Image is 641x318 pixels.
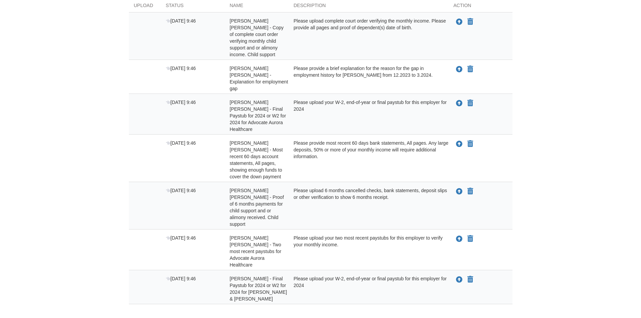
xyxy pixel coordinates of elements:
[230,188,284,227] span: [PERSON_NAME] [PERSON_NAME] - Proof of 6 months payments for child support and or alimony receive...
[166,140,196,146] span: [DATE] 9:46
[455,65,463,74] button: Upload Fabiola Lopez Franco - Explanation for employment gap
[225,2,289,12] div: Name
[230,66,288,91] span: [PERSON_NAME] [PERSON_NAME] - Explanation for employment gap
[455,99,463,108] button: Upload Fabiola Lopez Franco - Final Paystub for 2024 or W2 for 2024 for Advocate Aurora Healthcare
[166,18,196,24] span: [DATE] 9:46
[289,275,449,302] div: Please upload your W-2, end-of-year or final paystub for this employer for 2024
[467,99,474,107] button: Declare Fabiola Lopez Franco - Final Paystub for 2024 or W2 for 2024 for Advocate Aurora Healthca...
[455,275,463,284] button: Upload Jacob Serres - Final Paystub for 2024 or W2 for 2024 for DeLuca & Hartman
[467,140,474,148] button: Declare Fabiola Lopez Franco - Most recent 60 days account statements, All pages, showing enough ...
[289,17,449,58] div: Please upload complete court order verifying the monthly income. Please provide all pages and pro...
[166,66,196,71] span: [DATE] 9:46
[289,187,449,227] div: Please upload 6 months cancelled checks, bank statements, deposit slips or other verification to ...
[449,2,512,12] div: Action
[161,2,225,12] div: Status
[289,235,449,268] div: Please upload your two most recent paystubs for this employer to verify your monthly income.
[230,100,286,132] span: [PERSON_NAME] [PERSON_NAME] - Final Paystub for 2024 or W2 for 2024 for Advocate Aurora Healthcare
[166,100,196,105] span: [DATE] 9:46
[455,235,463,243] button: Upload Fabiola Lopez Franco - Two most recent paystubs for Advocate Aurora Healthcare
[289,99,449,133] div: Please upload your W-2, end-of-year or final paystub for this employer for 2024
[230,276,287,302] span: [PERSON_NAME] - Final Paystub for 2024 or W2 for 2024 for [PERSON_NAME] & [PERSON_NAME]
[289,65,449,92] div: Please provide a brief explanation for the reason for the gap in employment history for [PERSON_N...
[166,276,196,281] span: [DATE] 9:46
[129,2,161,12] div: Upload
[467,187,474,196] button: Declare Fabiola Lopez Franco - Proof of 6 months payments for child support and or alimony receiv...
[230,235,281,268] span: [PERSON_NAME] [PERSON_NAME] - Two most recent paystubs for Advocate Aurora Healthcare
[230,140,283,179] span: [PERSON_NAME] [PERSON_NAME] - Most recent 60 days account statements, All pages, showing enough f...
[289,2,449,12] div: Description
[455,140,463,148] button: Upload Fabiola Lopez Franco - Most recent 60 days account statements, All pages, showing enough f...
[289,140,449,180] div: Please provide most recent 60 days bank statements, All pages. Any large deposits, 50% or more of...
[455,187,463,196] button: Upload Fabiola Lopez Franco - Proof of 6 months payments for child support and or alimony receive...
[467,235,474,243] button: Declare Fabiola Lopez Franco - Two most recent paystubs for Advocate Aurora Healthcare not applic...
[166,188,196,193] span: [DATE] 9:46
[467,18,474,26] button: Declare Fabiola Lopez Franco - Copy of complete court order verifying monthly child support and o...
[230,18,284,57] span: [PERSON_NAME] [PERSON_NAME] - Copy of complete court order verifying monthly child support and or...
[467,65,474,73] button: Declare Fabiola Lopez Franco - Explanation for employment gap not applicable
[455,17,463,26] button: Upload Fabiola Lopez Franco - Copy of complete court order verifying monthly child support and or...
[166,235,196,241] span: [DATE] 9:46
[467,276,474,284] button: Declare Jacob Serres - Final Paystub for 2024 or W2 for 2024 for DeLuca & Hartman not applicable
